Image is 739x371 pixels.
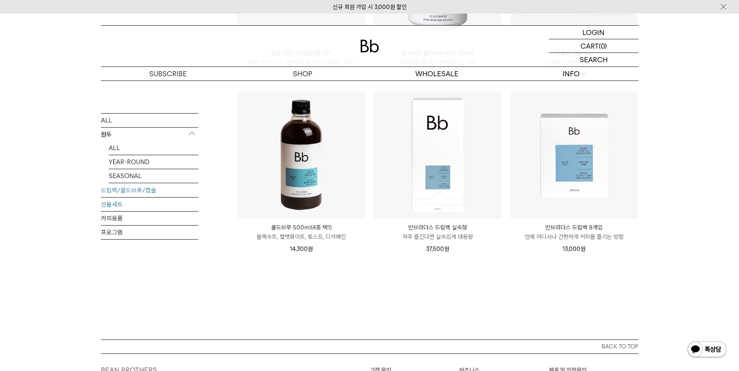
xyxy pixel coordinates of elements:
button: BACK TO TOP [101,339,638,353]
p: 빈브라더스 드립백 실속형 [374,223,502,232]
a: SUBSCRIBE [101,67,235,80]
a: 프로그램 [101,225,198,239]
p: 자주 즐긴다면 실속있게 대용량 [374,232,502,241]
p: 콜드브루 500ml(4종 택1) [238,223,365,232]
p: 언제 어디서나 간편하게 커피를 즐기는 방법 [510,232,638,241]
img: 카카오톡 채널 1:1 채팅 버튼 [687,341,727,359]
a: 드립백/콜드브루/캡슐 [101,183,198,197]
span: 13,000 [563,245,586,252]
a: 커피용품 [101,211,198,225]
a: ALL [109,141,198,154]
p: 블랙수트, 벨벳화이트, 토스트, 디카페인 [238,232,365,241]
p: LOGIN [582,26,605,39]
span: 37,500 [426,245,449,252]
img: 빈브라더스 드립백 실속형 [374,91,502,219]
a: 빈브라더스 드립백 8개입 언제 어디서나 간편하게 커피를 즐기는 방법 [510,223,638,241]
img: 콜드브루 500ml(4종 택1) [238,91,365,219]
img: 로고 [360,40,379,52]
p: (0) [599,39,607,52]
img: 빈브라더스 드립백 8개입 [510,91,638,219]
a: YEAR-ROUND [109,155,198,168]
span: 원 [444,245,449,252]
p: 빈브라더스 드립백 8개입 [510,223,638,232]
a: ALL [101,113,198,127]
a: SHOP [235,67,370,80]
span: 원 [308,245,313,252]
p: CART [580,39,599,52]
a: 빈브라더스 드립백 실속형 자주 즐긴다면 실속있게 대용량 [374,223,502,241]
a: SEASONAL [109,169,198,182]
a: 신규 회원 가입 시 3,000원 할인 [333,3,407,10]
p: 원두 [101,127,198,141]
a: LOGIN [549,26,638,39]
a: 콜드브루 500ml(4종 택1) 블랙수트, 벨벳화이트, 토스트, 디카페인 [238,223,365,241]
p: WHOLESALE [370,67,504,80]
span: 14,300 [290,245,313,252]
a: CART (0) [549,39,638,53]
span: 원 [580,245,586,252]
a: 선물세트 [101,197,198,211]
p: INFO [504,67,638,80]
p: SEARCH [580,53,608,66]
